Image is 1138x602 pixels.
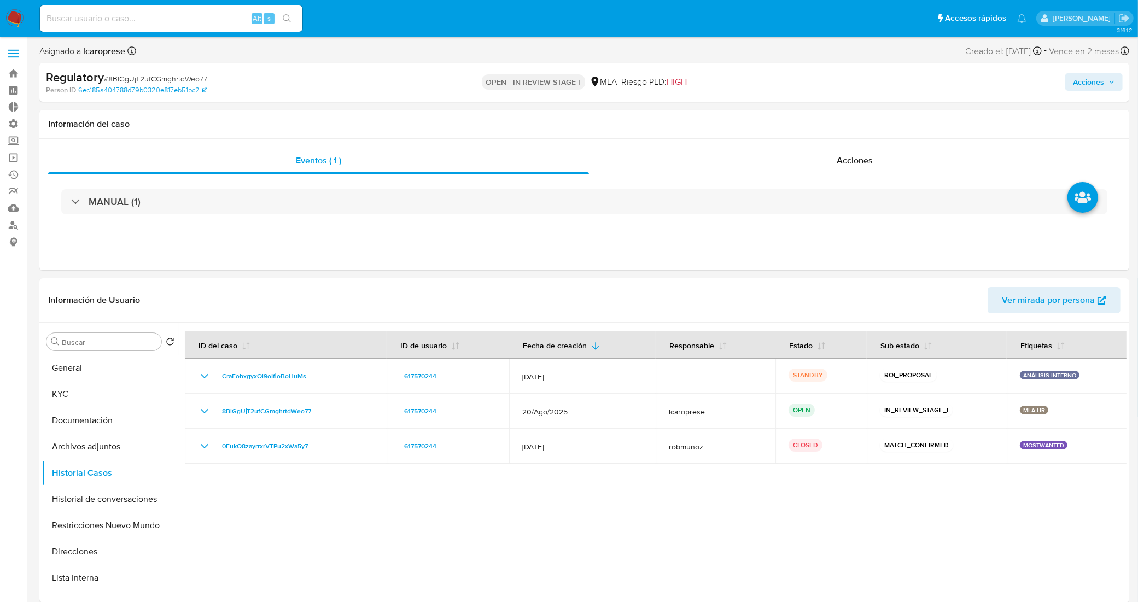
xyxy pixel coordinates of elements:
[590,76,617,88] div: MLA
[46,85,76,95] b: Person ID
[482,74,585,90] p: OPEN - IN REVIEW STAGE I
[51,337,60,346] button: Buscar
[1053,13,1114,24] p: leandro.caroprese@mercadolibre.com
[1049,45,1119,57] span: Vence en 2 meses
[1002,287,1095,313] span: Ver mirada por persona
[42,565,179,591] button: Lista Interna
[965,44,1042,59] div: Creado el: [DATE]
[48,295,140,306] h1: Información de Usuario
[81,45,125,57] b: lcaroprese
[253,13,261,24] span: Alt
[296,154,341,167] span: Eventos ( 1 )
[104,73,207,84] span: # 8BlGgUjT2ufCGmghrtdWeo77
[39,45,125,57] span: Asignado a
[42,407,179,434] button: Documentación
[89,196,141,208] h3: MANUAL (1)
[46,68,104,86] b: Regulatory
[62,337,157,347] input: Buscar
[622,76,687,88] span: Riesgo PLD:
[667,75,687,88] span: HIGH
[988,287,1121,313] button: Ver mirada por persona
[276,11,298,26] button: search-icon
[61,189,1107,214] div: MANUAL (1)
[42,460,179,486] button: Historial Casos
[1073,73,1104,91] span: Acciones
[42,486,179,512] button: Historial de conversaciones
[40,11,302,26] input: Buscar usuario o caso...
[42,381,179,407] button: KYC
[166,337,174,349] button: Volver al orden por defecto
[1118,13,1130,24] a: Salir
[837,154,873,167] span: Acciones
[1065,73,1123,91] button: Acciones
[78,85,207,95] a: 6ec185a404788d79b0320e817eb51bc2
[48,119,1121,130] h1: Información del caso
[42,539,179,565] button: Direcciones
[42,355,179,381] button: General
[1017,14,1026,23] a: Notificaciones
[1044,44,1047,59] span: -
[945,13,1006,24] span: Accesos rápidos
[42,512,179,539] button: Restricciones Nuevo Mundo
[267,13,271,24] span: s
[42,434,179,460] button: Archivos adjuntos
